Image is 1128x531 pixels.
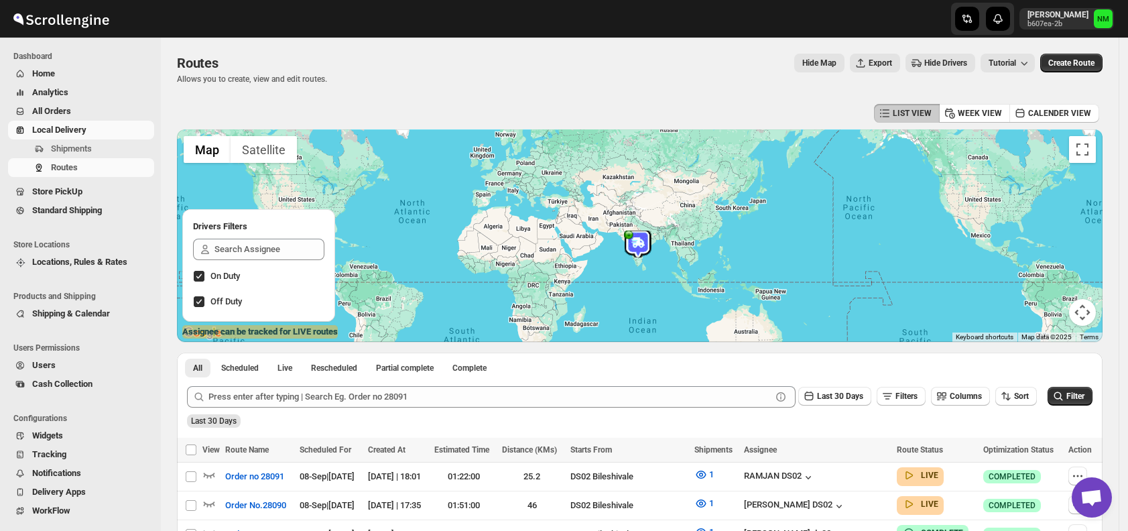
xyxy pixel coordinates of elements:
[897,445,943,455] span: Route Status
[869,58,892,68] span: Export
[850,54,900,72] button: Export
[694,445,733,455] span: Shipments
[177,74,327,84] p: Allows you to create, view and edit routes.
[744,499,846,513] button: [PERSON_NAME] DS02
[300,445,351,455] span: Scheduled For
[434,499,495,512] div: 01:51:00
[877,387,926,406] button: Filters
[217,495,294,516] button: Order No.28090
[214,239,324,260] input: Search Assignee
[570,499,686,512] div: DS02 Bileshivale
[8,426,154,445] button: Widgets
[231,136,297,163] button: Show satellite imagery
[8,356,154,375] button: Users
[709,498,714,508] span: 1
[202,445,220,455] span: View
[1027,20,1088,28] p: b607ea-2b
[32,430,63,440] span: Widgets
[13,51,154,62] span: Dashboard
[32,205,102,215] span: Standard Shipping
[208,386,771,408] input: Press enter after typing | Search Eg. Order no 28091
[8,483,154,501] button: Delivery Apps
[1027,9,1088,20] p: [PERSON_NAME]
[958,108,1002,119] span: WEEK VIEW
[1040,54,1103,72] button: Create Route
[802,58,836,68] span: Hide Map
[32,487,86,497] span: Delivery Apps
[368,470,426,483] div: [DATE] | 18:01
[931,387,990,406] button: Columns
[225,470,284,483] span: Order no 28091
[1048,387,1092,406] button: Filter
[502,470,562,483] div: 25.2
[368,445,405,455] span: Created At
[893,108,932,119] span: LIST VIEW
[13,291,154,302] span: Products and Shipping
[210,271,240,281] span: On Duty
[376,363,434,373] span: Partial complete
[32,468,81,478] span: Notifications
[1009,104,1099,123] button: CALENDER VIEW
[1069,299,1096,326] button: Map camera controls
[13,239,154,250] span: Store Locations
[184,136,231,163] button: Show street map
[902,469,938,482] button: LIVE
[193,220,324,233] h2: Drivers Filters
[300,500,355,510] span: 08-Sep | [DATE]
[32,106,71,116] span: All Orders
[368,499,426,512] div: [DATE] | 17:35
[817,392,863,401] span: Last 30 Days
[8,139,154,158] button: Shipments
[989,500,1036,511] span: COMPLETED
[895,392,918,401] span: Filters
[1097,15,1109,23] text: NM
[51,162,78,172] span: Routes
[921,471,938,480] b: LIVE
[989,58,1016,68] span: Tutorial
[989,471,1036,482] span: COMPLETED
[210,296,242,306] span: Off Duty
[1066,392,1084,401] span: Filter
[32,186,82,196] span: Store PickUp
[921,499,938,509] b: LIVE
[180,324,225,342] a: Open this area in Google Maps (opens a new window)
[1080,333,1099,341] a: Terms (opens in new tab)
[217,466,292,487] button: Order no 28091
[950,392,982,401] span: Columns
[32,87,68,97] span: Analytics
[570,470,686,483] div: DS02 Bileshivale
[798,387,871,406] button: Last 30 Days
[1094,9,1113,28] span: Narjit Magar
[983,445,1054,455] span: Optimization Status
[32,379,92,389] span: Cash Collection
[1048,58,1094,68] span: Create Route
[956,333,1013,342] button: Keyboard shortcuts
[905,54,975,72] button: Hide Drivers
[32,449,66,459] span: Tracking
[570,445,612,455] span: Starts From
[8,102,154,121] button: All Orders
[502,499,562,512] div: 46
[182,325,338,339] label: Assignee can be tracked for LIVE routes
[32,125,86,135] span: Local Delivery
[32,257,127,267] span: Locations, Rules & Rates
[686,493,722,514] button: 1
[32,68,55,78] span: Home
[8,464,154,483] button: Notifications
[981,54,1035,72] button: Tutorial
[13,413,154,424] span: Configurations
[8,375,154,394] button: Cash Collection
[191,416,237,426] span: Last 30 Days
[1072,477,1112,518] div: Open chat
[8,253,154,272] button: Locations, Rules & Rates
[744,471,815,484] div: RAMJAN DS02
[8,158,154,177] button: Routes
[452,363,487,373] span: Complete
[8,83,154,102] button: Analytics
[1069,136,1096,163] button: Toggle fullscreen view
[177,55,218,71] span: Routes
[1068,445,1092,455] span: Action
[1021,333,1072,341] span: Map data ©2025
[311,363,357,373] span: Rescheduled
[995,387,1037,406] button: Sort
